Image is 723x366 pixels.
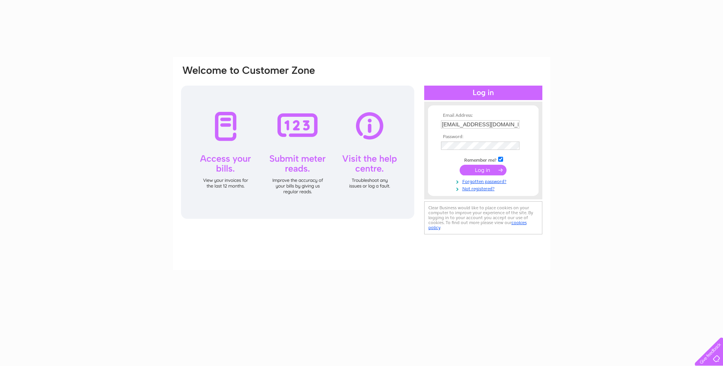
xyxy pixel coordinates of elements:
[441,185,527,192] a: Not registered?
[439,156,527,163] td: Remember me?
[439,113,527,118] th: Email Address:
[460,165,507,175] input: Submit
[424,201,542,234] div: Clear Business would like to place cookies on your computer to improve your experience of the sit...
[428,220,527,230] a: cookies policy
[439,134,527,140] th: Password:
[441,177,527,185] a: Forgotten password?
